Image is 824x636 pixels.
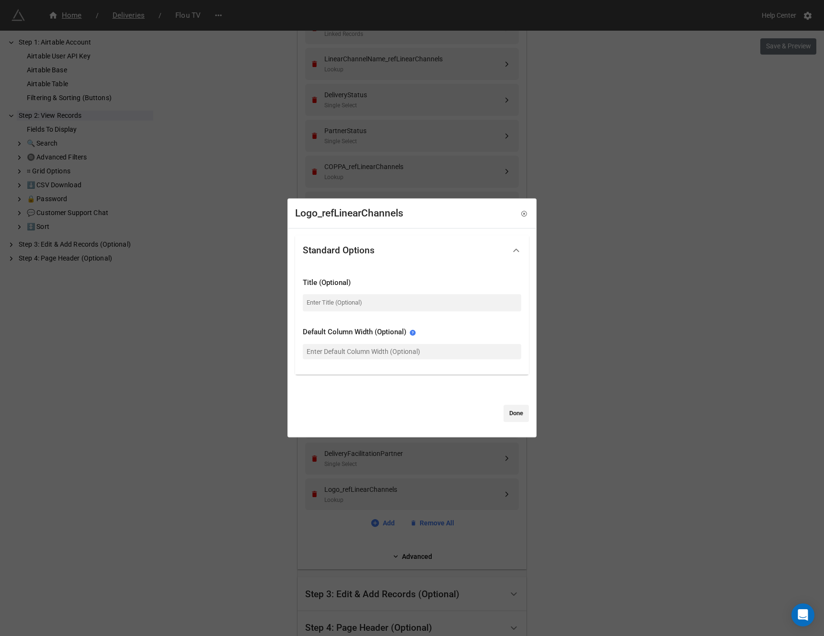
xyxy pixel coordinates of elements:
[303,246,375,255] div: Standard Options
[303,277,521,289] div: Title (Optional)
[303,344,521,359] input: Enter Default Column Width (Optional)
[303,327,521,339] div: Default Column Width (Optional)
[303,294,521,311] input: Enter Title (Optional)
[295,235,529,266] div: Standard Options
[295,206,403,221] div: Logo_refLinearChannels
[504,405,529,422] a: Done
[791,603,814,626] div: Open Intercom Messenger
